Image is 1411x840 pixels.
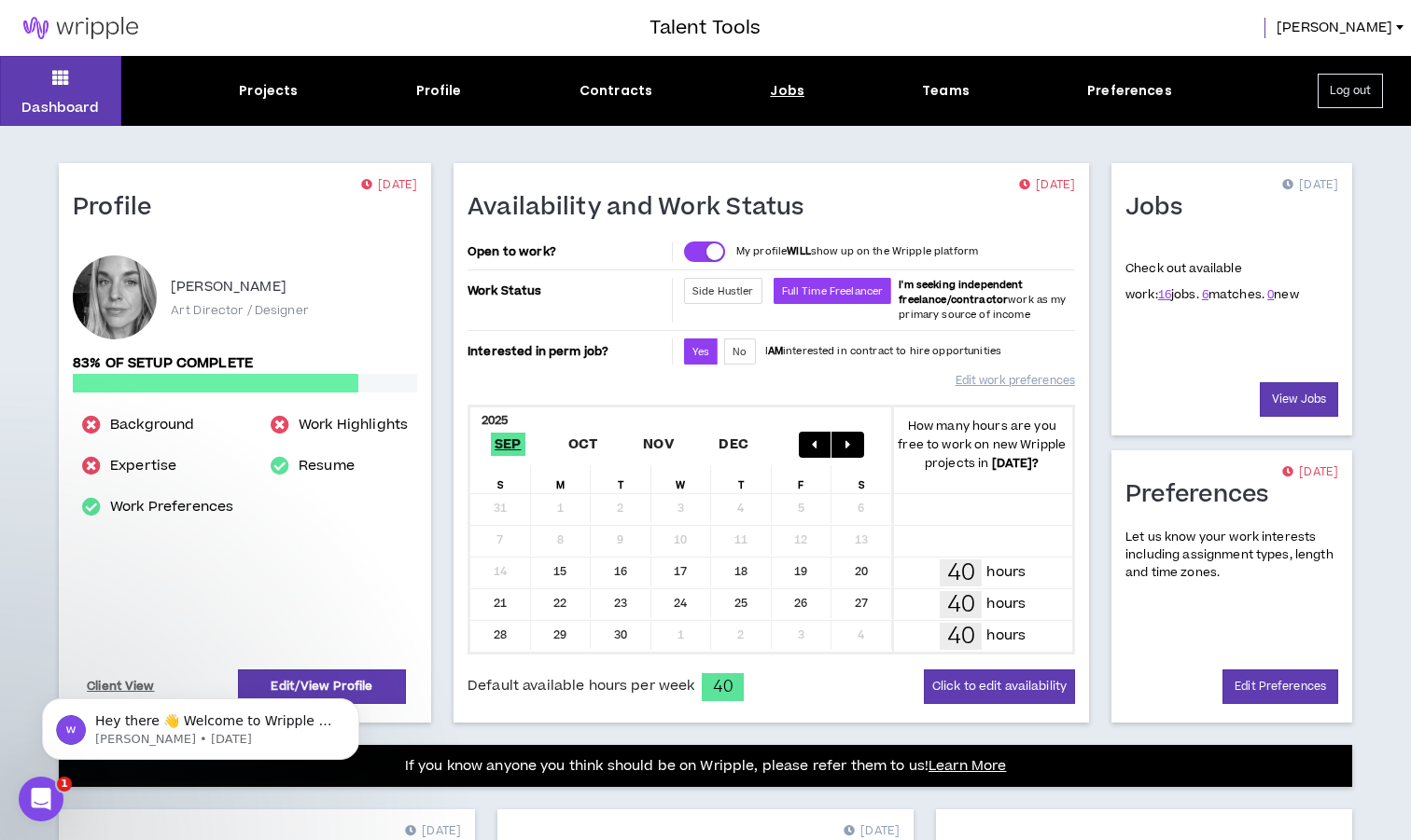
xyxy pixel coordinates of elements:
div: Projects [239,81,298,101]
span: Oct [565,433,602,456]
span: work as my primary source of income [899,278,1066,322]
p: Open to work? [468,244,668,259]
div: Jobs [770,81,804,101]
span: jobs. [1158,286,1199,303]
h3: Talent Tools [650,14,761,42]
b: [DATE] ? [992,455,1040,472]
h1: Availability and Work Status [468,193,818,223]
span: matches. [1202,286,1264,303]
span: Default available hours per week [468,676,694,696]
div: Preferences [1087,81,1172,101]
div: Teams [922,81,970,101]
span: new [1267,286,1299,303]
div: S [470,465,531,493]
span: [PERSON_NAME] [1277,18,1392,38]
div: M [531,465,592,493]
p: hours [986,626,1026,646]
p: 83% of setup complete [73,353,417,374]
p: Work Status [468,278,668,304]
p: Interested in perm job? [468,338,668,365]
a: Expertise [110,455,176,477]
div: T [591,465,651,493]
div: T [711,465,772,493]
p: Art Director / Designer [171,302,309,319]
span: No [733,345,747,359]
a: Edit work preferences [956,365,1075,397]
b: I'm seeking independent freelance/contractor [899,278,1023,307]
strong: AM [768,344,783,358]
button: Click to edit availability [924,669,1075,704]
a: 16 [1158,286,1171,303]
a: 0 [1267,286,1274,303]
p: Check out available work: [1125,260,1299,303]
p: My profile show up on the Wripple platform [736,244,978,259]
a: 6 [1202,286,1208,303]
p: Let us know your work interests including assignment types, length and time zones. [1125,529,1338,583]
p: hours [986,562,1026,583]
p: [PERSON_NAME] [171,276,286,298]
h1: Preferences [1125,480,1283,510]
button: Log out [1318,74,1383,108]
p: [DATE] [361,176,417,195]
a: View Jobs [1260,382,1338,417]
a: Learn More [929,756,1006,776]
a: Work Preferences [110,496,233,518]
p: If you know anyone you think should be on Wripple, please refer them to us! [405,755,1007,778]
p: [DATE] [1282,463,1338,482]
div: W [651,465,712,493]
p: I interested in contract to hire opportunities [765,344,1002,359]
h1: Jobs [1125,193,1196,223]
iframe: Intercom live chat [19,777,63,821]
span: Sep [491,433,525,456]
h1: Profile [73,193,166,223]
div: Molly T. [73,255,157,339]
p: Dashboard [21,98,99,117]
span: 1 [57,777,72,792]
b: 2025 [482,412,509,429]
a: Resume [299,455,355,477]
a: Background [110,414,194,436]
iframe: Intercom notifications message [14,659,387,790]
strong: WILL [787,244,811,258]
div: S [831,465,892,493]
a: Work Highlights [299,414,408,436]
span: Nov [639,433,678,456]
span: Yes [692,345,709,359]
div: F [772,465,832,493]
p: [DATE] [1019,176,1075,195]
div: Contracts [580,81,652,101]
p: [DATE] [1282,176,1338,195]
p: How many hours are you free to work on new Wripple projects in [892,417,1073,473]
div: Profile [416,81,462,101]
a: Edit Preferences [1222,669,1338,704]
p: hours [986,594,1026,614]
span: Dec [715,433,752,456]
span: Side Hustler [692,284,754,298]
